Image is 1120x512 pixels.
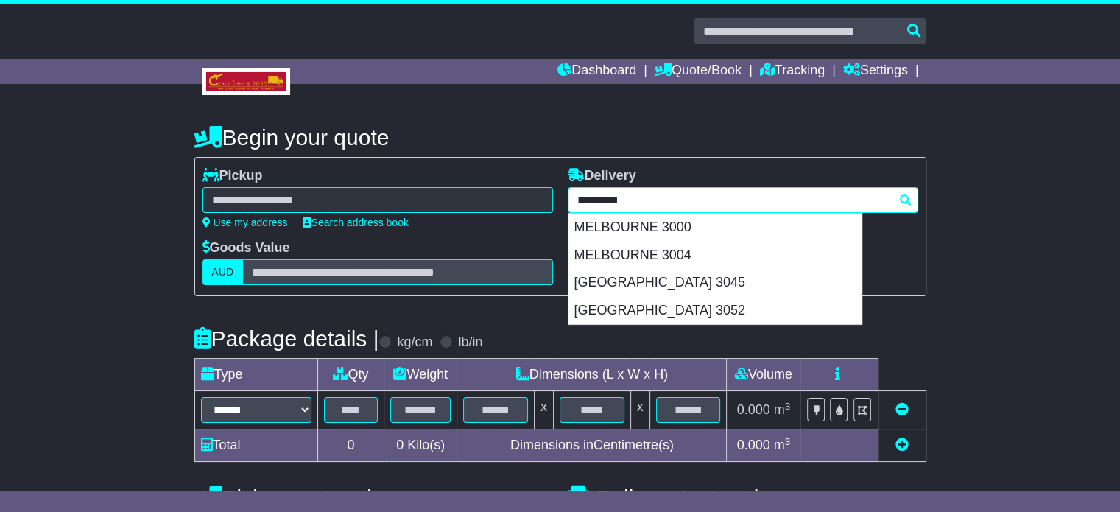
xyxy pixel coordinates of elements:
span: m [774,402,791,417]
a: Remove this item [895,402,909,417]
label: lb/in [458,334,482,351]
a: Add new item [895,438,909,452]
a: Search address book [303,217,409,228]
h4: Delivery Instructions [568,485,926,510]
span: 0.000 [737,438,770,452]
div: [GEOGRAPHIC_DATA] 3045 [568,269,862,297]
a: Quote/Book [655,59,742,84]
span: 0 [396,438,404,452]
label: AUD [202,259,244,285]
td: Total [194,429,317,462]
div: MELBOURNE 3004 [568,242,862,270]
td: Dimensions (L x W x H) [457,359,727,391]
td: x [630,391,649,429]
sup: 3 [785,436,791,447]
div: [GEOGRAPHIC_DATA] 3052 [568,297,862,325]
label: Pickup [202,168,263,184]
h4: Begin your quote [194,125,926,150]
div: MELBOURNE 3000 [568,214,862,242]
a: Settings [843,59,908,84]
td: Weight [384,359,457,391]
a: Dashboard [557,59,636,84]
typeahead: Please provide city [568,187,918,213]
label: kg/cm [397,334,432,351]
td: Qty [317,359,384,391]
h4: Pickup Instructions [194,485,553,510]
span: 0.000 [737,402,770,417]
h4: Package details | [194,326,379,351]
span: m [774,438,791,452]
td: x [534,391,553,429]
label: Delivery [568,168,636,184]
td: 0 [317,429,384,462]
td: Dimensions in Centimetre(s) [457,429,727,462]
td: Type [194,359,317,391]
td: Volume [727,359,800,391]
a: Tracking [760,59,825,84]
td: Kilo(s) [384,429,457,462]
a: Use my address [202,217,288,228]
label: Goods Value [202,240,290,256]
sup: 3 [785,401,791,412]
